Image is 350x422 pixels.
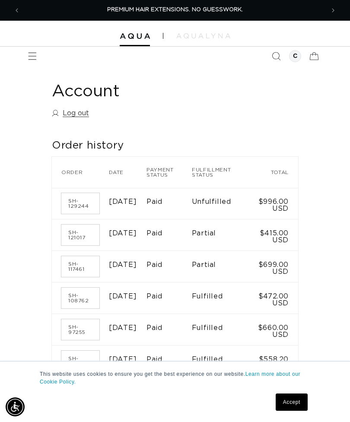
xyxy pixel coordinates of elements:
td: Paid [146,251,192,282]
p: This website uses cookies to ensure you get the best experience on our website. [40,370,310,386]
a: Order number SH-129244 [61,193,99,214]
time: [DATE] [109,261,137,268]
td: Paid [146,314,192,346]
td: Fulfilled [192,282,249,314]
img: Aqua Hair Extensions [120,33,150,39]
a: Order number SH-96219 [61,351,99,371]
td: Fulfilled [192,346,249,377]
th: Date [109,157,146,188]
th: Total [249,157,298,188]
td: Paid [146,219,192,251]
td: $558.20 USD [249,346,298,377]
a: Order number SH-97255 [61,319,99,340]
div: Accessibility Menu [6,397,25,416]
summary: Search [267,47,286,66]
td: $996.00 USD [249,188,298,219]
h1: Account [52,81,298,102]
th: Payment status [146,157,192,188]
time: [DATE] [109,230,137,237]
a: Order number SH-117461 [61,256,99,277]
td: $660.00 USD [249,314,298,346]
button: Previous announcement [7,1,26,20]
td: Unfulfilled [192,188,249,219]
td: Paid [146,346,192,377]
time: [DATE] [109,293,137,300]
a: Order number SH-121017 [61,225,99,245]
img: aqualyna.com [176,33,230,38]
td: Paid [146,188,192,219]
th: Fulfillment status [192,157,249,188]
button: Next announcement [324,1,343,20]
time: [DATE] [109,324,137,331]
h2: Order history [52,139,298,152]
iframe: Chat Widget [307,381,350,422]
td: Fulfilled [192,314,249,346]
time: [DATE] [109,198,137,205]
td: Paid [146,282,192,314]
a: Accept [276,393,308,411]
summary: Menu [23,47,42,66]
a: Log out [52,107,89,120]
th: Order [52,157,109,188]
time: [DATE] [109,356,137,363]
a: Order number SH-108762 [61,288,99,308]
td: Partial [192,219,249,251]
td: $472.00 USD [249,282,298,314]
span: PREMIUM HAIR EXTENSIONS. NO GUESSWORK. [107,7,243,13]
td: Partial [192,251,249,282]
td: $415.00 USD [249,219,298,251]
td: $699.00 USD [249,251,298,282]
